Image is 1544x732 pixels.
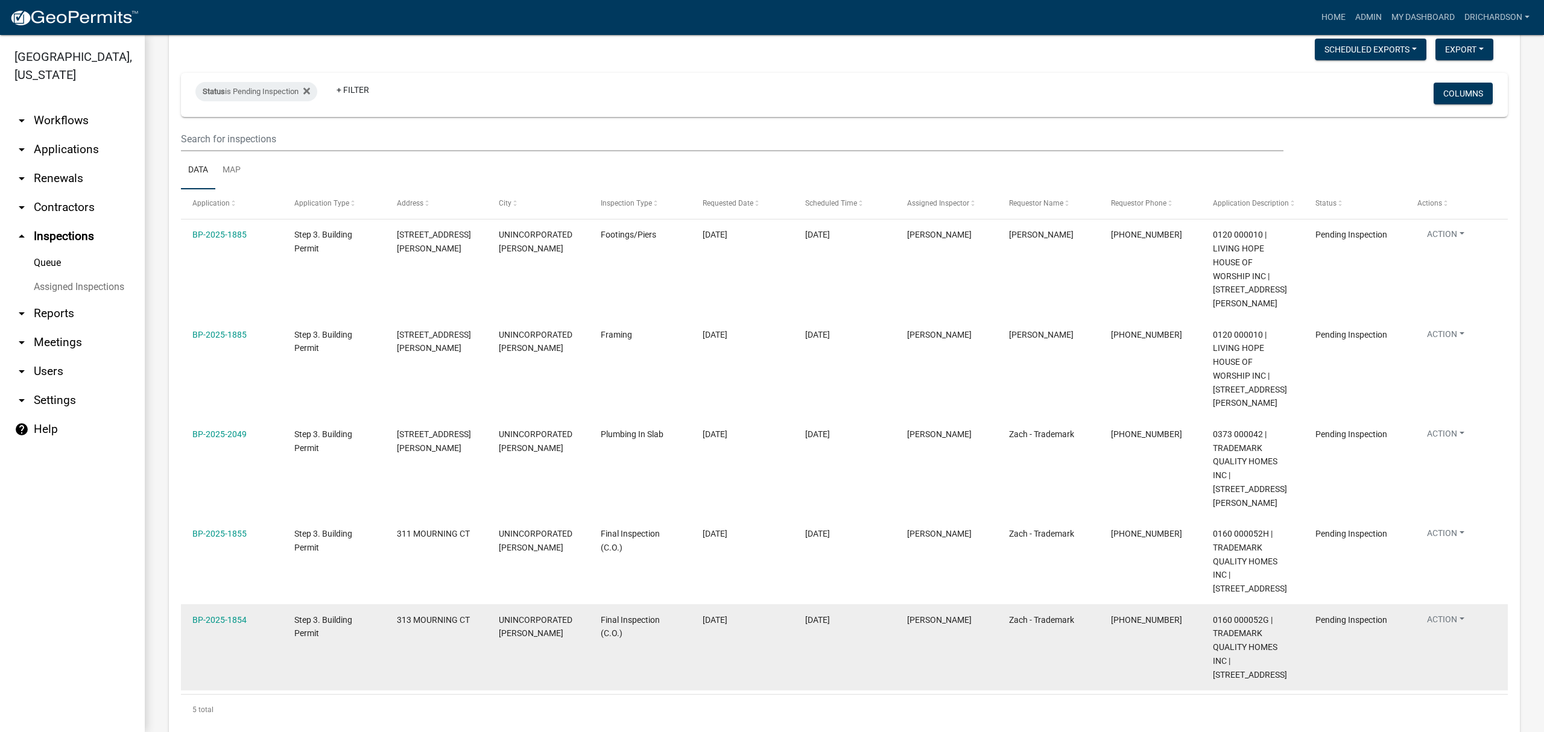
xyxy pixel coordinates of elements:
span: Zach - Trademark [1009,529,1074,538]
a: Data [181,151,215,190]
i: arrow_drop_down [14,364,29,379]
i: arrow_drop_down [14,171,29,186]
span: Pending Inspection [1315,429,1387,439]
i: arrow_drop_down [14,393,29,408]
div: [DATE] [805,428,884,441]
i: arrow_drop_up [14,229,29,244]
span: Zach - Trademark [1009,615,1074,625]
datatable-header-cell: City [487,189,589,218]
span: 311 MOURNING CT [397,529,470,538]
span: 08/08/2025 [703,529,727,538]
datatable-header-cell: Status [1303,189,1405,218]
datatable-header-cell: Address [385,189,487,218]
i: arrow_drop_down [14,335,29,350]
span: Final Inspection (C.O.) [601,529,660,552]
datatable-header-cell: Requestor Phone [1099,189,1201,218]
span: 7925 HAMILTON RD [397,330,471,353]
span: Requested Date [703,199,753,207]
datatable-header-cell: Application Description [1201,189,1303,218]
span: 08/08/2025 [703,429,727,439]
a: Map [215,151,248,190]
button: Columns [1434,83,1493,104]
span: Douglas Richardson [907,529,972,538]
span: 08/08/2025 [703,615,727,625]
span: Footings/Piers [601,230,656,239]
span: 706-594-8293 [1111,230,1182,239]
span: 706-881-2857 [1111,429,1182,439]
span: Douglas Richardson [907,230,972,239]
span: Actions [1417,199,1442,207]
span: 3919 HAMILTON RD [397,429,471,453]
i: arrow_drop_down [14,113,29,128]
span: Application Type [294,199,349,207]
span: 706-594-8293 [1111,330,1182,339]
button: Action [1417,228,1474,245]
button: Action [1417,428,1474,445]
div: [DATE] [805,613,884,627]
datatable-header-cell: Requested Date [691,189,793,218]
i: help [14,422,29,437]
span: Inspection Type [601,199,652,207]
span: Pending Inspection [1315,230,1387,239]
span: Douglas Richardson [907,615,972,625]
span: UNINCORPORATED TROUP [499,529,572,552]
div: 5 total [181,695,1508,725]
datatable-header-cell: Scheduled Time [793,189,895,218]
span: Pending Inspection [1315,330,1387,339]
span: 0120 000010 | LIVING HOPE HOUSE OF WORSHIP INC | 7925 HAMILTON RD [1213,230,1287,308]
a: Admin [1350,6,1387,29]
a: Home [1317,6,1350,29]
div: is Pending Inspection [195,82,317,101]
datatable-header-cell: Requestor Name [998,189,1099,218]
datatable-header-cell: Assigned Inspector [896,189,998,218]
datatable-header-cell: Inspection Type [589,189,691,218]
i: arrow_drop_down [14,142,29,157]
span: 7925 HAMILTON RD [397,230,471,253]
button: Action [1417,527,1474,544]
a: BP-2025-2049 [192,429,247,439]
span: Requestor Phone [1111,199,1166,207]
span: Application [192,199,230,207]
span: Final Inspection (C.O.) [601,615,660,639]
button: Export [1435,39,1493,60]
a: BP-2025-1854 [192,615,247,625]
span: Address [397,199,423,207]
div: [DATE] [805,328,884,342]
span: UNINCORPORATED TROUP [499,230,572,253]
span: 0160 000052H | TRADEMARK QUALITY HOMES INC | 311 MOURNING CT [1213,529,1287,593]
span: Step 3. Building Permit [294,230,352,253]
span: 0160 000052G | TRADEMARK QUALITY HOMES INC | 313 MOURNING CT [1213,615,1287,680]
button: Action [1417,613,1474,631]
span: Status [203,87,225,96]
span: 313 MOURNING CT [397,615,470,625]
span: Application Description [1213,199,1289,207]
span: Step 3. Building Permit [294,429,352,453]
span: Requestor Name [1009,199,1063,207]
a: BP-2025-1885 [192,230,247,239]
div: [DATE] [805,228,884,242]
button: Scheduled Exports [1315,39,1426,60]
i: arrow_drop_down [14,306,29,321]
div: [DATE] [805,527,884,541]
span: UNINCORPORATED TROUP [499,429,572,453]
a: drichardson [1460,6,1534,29]
span: Donald Cindrick [1009,330,1074,339]
span: 706-881-2857 [1111,529,1182,538]
span: 0120 000010 | LIVING HOPE HOUSE OF WORSHIP INC | 7925 HAMILTON RD [1213,330,1287,408]
span: Framing [601,330,632,339]
input: Search for inspections [181,127,1283,151]
span: UNINCORPORATED TROUP [499,615,572,639]
datatable-header-cell: Actions [1406,189,1508,218]
span: Step 3. Building Permit [294,330,352,353]
a: My Dashboard [1387,6,1460,29]
datatable-header-cell: Application Type [283,189,385,218]
span: City [499,199,511,207]
span: 08/07/2025 [703,330,727,339]
span: Pending Inspection [1315,615,1387,625]
span: Step 3. Building Permit [294,615,352,639]
i: arrow_drop_down [14,200,29,215]
span: Scheduled Time [805,199,857,207]
span: 0373 000042 | TRADEMARK QUALITY HOMES INC | 3919 HAMILTON RD [1213,429,1287,508]
a: BP-2025-1855 [192,529,247,538]
a: BP-2025-1885 [192,330,247,339]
